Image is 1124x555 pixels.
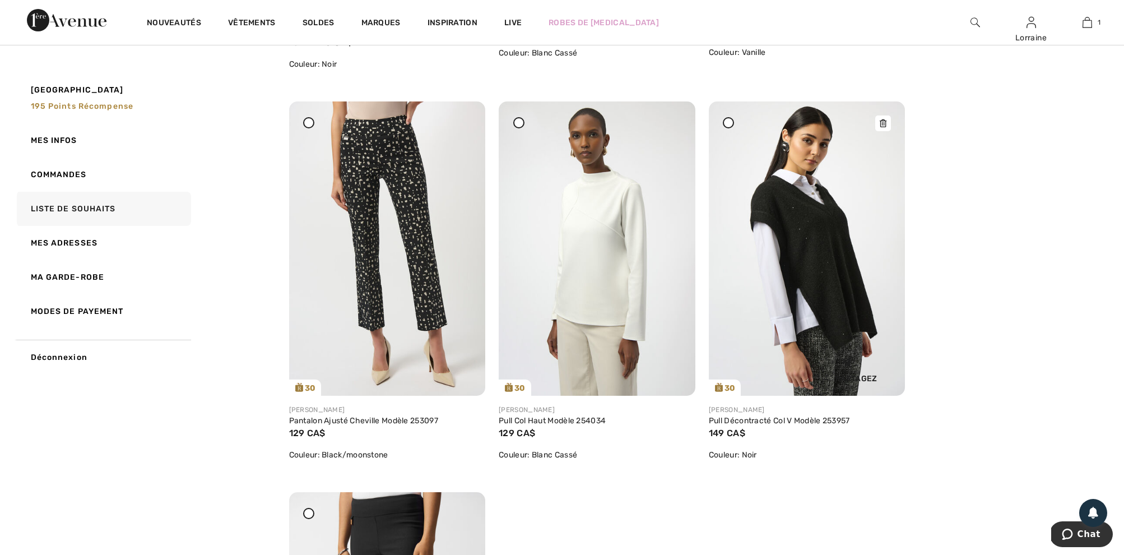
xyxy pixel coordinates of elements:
a: Pull Col Haut Modèle 254034 [499,416,606,425]
div: [PERSON_NAME] [289,405,486,415]
span: 195 Points récompense [31,101,134,111]
span: 129 CA$ [289,428,326,438]
a: 30 [709,101,905,396]
a: Nouveautés [147,18,201,30]
div: Couleur: Noir [709,449,905,461]
a: Live [504,17,522,29]
div: Lorraine [1004,32,1058,44]
span: [GEOGRAPHIC_DATA] [31,84,124,96]
a: 30 [289,101,486,396]
a: Pantalon Ajusté Cheville Modèle 253097 [289,416,438,425]
img: joseph-ribkoff-tops-off-white_254034b_2_b8d2_search.jpg [499,101,695,396]
img: recherche [970,16,980,29]
a: Déconnexion [15,340,191,374]
span: 129 CA$ [499,428,535,438]
a: Marques [361,18,401,30]
a: Mes adresses [15,226,191,260]
img: Mes infos [1027,16,1036,29]
a: Ma garde-robe [15,260,191,294]
a: Commandes [15,158,191,192]
a: Pull Décontracté Col V Modèle 253957 [709,416,850,425]
img: joseph-ribkoff-tops-black_253957_2_5867_search.jpg [709,101,905,396]
a: Vêtements [228,18,276,30]
iframe: Ouvre un widget dans lequel vous pouvez chatter avec l’un de nos agents [1051,521,1113,549]
div: Couleur: Vanille [709,47,905,58]
div: Partagez [816,348,897,387]
a: Modes de payement [15,294,191,329]
a: Soldes [303,18,335,30]
div: Couleur: Blanc Cassé [499,47,695,59]
img: 1ère Avenue [27,9,106,31]
a: Liste de souhaits [15,192,191,226]
a: Robes de [MEDICAL_DATA] [549,17,659,29]
div: [PERSON_NAME] [499,405,695,415]
a: Mes infos [15,123,191,158]
div: Couleur: Black/moonstone [289,449,486,461]
a: Se connecter [1027,17,1036,27]
div: Couleur: Blanc Cassé [499,449,695,461]
img: joseph-ribkoff-pants-black-moonstone_253097_5_f68a_search.jpg [289,101,486,396]
a: 30 [499,101,695,396]
span: 149 CA$ [709,428,745,438]
a: 1 [1060,16,1114,29]
div: Couleur: Noir [289,58,486,70]
span: 1 [1098,17,1100,27]
span: Inspiration [428,18,477,30]
img: Mon panier [1083,16,1092,29]
div: [PERSON_NAME] [709,405,905,415]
